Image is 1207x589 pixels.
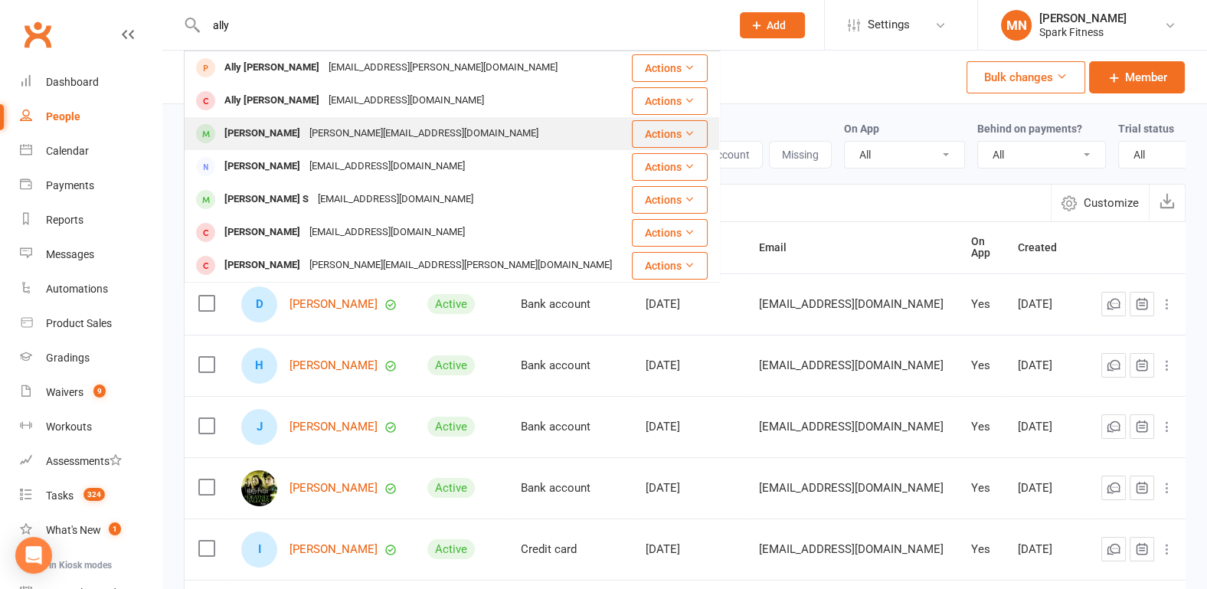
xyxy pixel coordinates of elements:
div: Automations [46,283,108,295]
div: Yes [971,298,990,311]
a: Messages [20,237,162,272]
button: Created [1018,238,1074,257]
img: Disara [241,470,277,506]
div: Yes [971,359,990,372]
a: Assessments [20,444,162,479]
a: [PERSON_NAME] [289,359,378,372]
div: Active [427,539,475,559]
div: Dashboard [46,76,99,88]
a: Payments [20,169,162,203]
button: Actions [632,87,708,115]
label: Trial status [1118,123,1174,135]
a: [PERSON_NAME] [289,298,378,311]
label: Behind on payments? [977,123,1082,135]
button: Email [759,238,803,257]
div: [DATE] [646,420,731,434]
div: [PERSON_NAME] [220,254,305,277]
span: 324 [83,488,105,501]
div: [PERSON_NAME][EMAIL_ADDRESS][PERSON_NAME][DOMAIN_NAME] [305,254,617,277]
button: Add [740,12,805,38]
div: Tasks [46,489,74,502]
div: Bank account [521,482,618,495]
div: [DATE] [646,482,731,495]
span: Customize [1084,194,1139,212]
a: Dashboard [20,65,162,100]
a: People [20,100,162,134]
span: [EMAIL_ADDRESS][DOMAIN_NAME] [759,351,944,380]
div: What's New [46,524,101,536]
span: [EMAIL_ADDRESS][DOMAIN_NAME] [759,290,944,319]
div: [DATE] [1018,298,1074,311]
a: Clubworx [18,15,57,54]
button: Actions [632,120,708,148]
div: Ally [PERSON_NAME] [220,57,324,79]
div: Payments [46,179,94,191]
span: Created [1018,241,1074,254]
div: Product Sales [46,317,112,329]
button: Missing [769,141,832,169]
button: Actions [632,186,708,214]
div: [PERSON_NAME] [220,221,305,244]
span: [EMAIL_ADDRESS][DOMAIN_NAME] [759,473,944,502]
div: [EMAIL_ADDRESS][DOMAIN_NAME] [324,90,489,112]
button: Actions [632,252,708,280]
span: 9 [93,384,106,398]
button: Actions [632,54,708,82]
div: [DATE] [646,543,731,556]
a: Workouts [20,410,162,444]
input: Search... [201,15,720,36]
div: Bank account [521,420,618,434]
span: [EMAIL_ADDRESS][DOMAIN_NAME] [759,412,944,441]
a: Product Sales [20,306,162,341]
span: Add [767,19,786,31]
div: Bank account [521,298,618,311]
div: [EMAIL_ADDRESS][DOMAIN_NAME] [313,188,478,211]
div: [DATE] [1018,482,1074,495]
a: Tasks 324 [20,479,162,513]
label: On App [844,123,879,135]
div: Juleen [241,409,277,445]
a: Gradings [20,341,162,375]
div: People [46,110,80,123]
div: Hugo [241,348,277,384]
div: Isabell [241,532,277,568]
div: Waivers [46,386,83,398]
div: Credit card [521,543,618,556]
div: Bank account [521,359,618,372]
div: Yes [971,543,990,556]
span: [EMAIL_ADDRESS][DOMAIN_NAME] [759,535,944,564]
a: Calendar [20,134,162,169]
div: Active [427,478,475,498]
div: [DATE] [1018,543,1074,556]
button: Bulk changes [967,61,1085,93]
div: Active [427,294,475,314]
a: [PERSON_NAME] [289,543,378,556]
button: Customize [1051,185,1149,221]
div: Assessments [46,455,122,467]
div: [PERSON_NAME] [1039,11,1127,25]
div: [PERSON_NAME][EMAIL_ADDRESS][DOMAIN_NAME] [305,123,543,145]
div: Yes [971,482,990,495]
div: Workouts [46,420,92,433]
div: Calendar [46,145,89,157]
a: What's New1 [20,513,162,548]
a: Member [1089,61,1185,93]
a: Reports [20,203,162,237]
div: Active [427,417,475,437]
div: Reports [46,214,83,226]
div: [PERSON_NAME] [220,155,305,178]
div: Spark Fitness [1039,25,1127,39]
div: Messages [46,248,94,260]
div: Yes [971,420,990,434]
div: [DATE] [1018,420,1074,434]
th: On App [957,222,1004,273]
div: [EMAIL_ADDRESS][DOMAIN_NAME] [305,155,469,178]
button: Actions [632,219,708,247]
div: MN [1001,10,1032,41]
button: Actions [632,153,708,181]
div: [PERSON_NAME] [220,123,305,145]
div: Gradings [46,352,90,364]
span: 1 [109,522,121,535]
div: [EMAIL_ADDRESS][DOMAIN_NAME] [305,221,469,244]
span: Email [759,241,803,254]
